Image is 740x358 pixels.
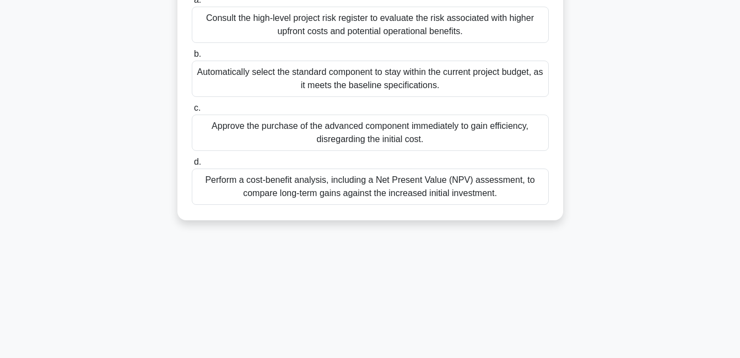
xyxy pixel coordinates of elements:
[192,169,549,205] div: Perform a cost-benefit analysis, including a Net Present Value (NPV) assessment, to compare long-...
[194,49,201,58] span: b.
[194,157,201,166] span: d.
[192,115,549,151] div: Approve the purchase of the advanced component immediately to gain efficiency, disregarding the i...
[194,103,201,112] span: c.
[192,7,549,43] div: Consult the high-level project risk register to evaluate the risk associated with higher upfront ...
[192,61,549,97] div: Automatically select the standard component to stay within the current project budget, as it meet...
